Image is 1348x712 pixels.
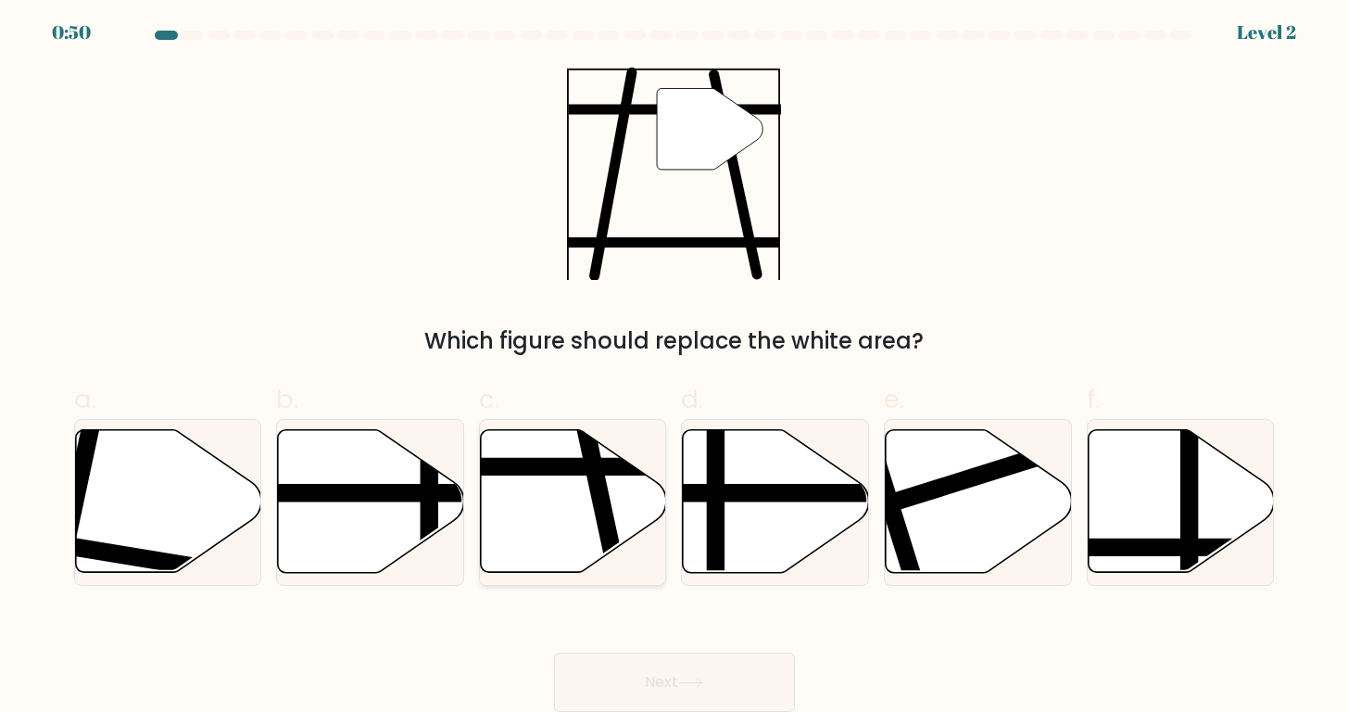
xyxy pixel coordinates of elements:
g: " [658,88,763,170]
span: b. [276,381,298,417]
button: Next [554,653,795,712]
span: e. [884,381,904,417]
span: f. [1087,381,1100,417]
div: Which figure should replace the white area? [85,324,1264,358]
span: c. [479,381,499,417]
span: d. [681,381,703,417]
div: 0:50 [52,19,91,46]
div: Level 2 [1237,19,1296,46]
span: a. [74,381,96,417]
